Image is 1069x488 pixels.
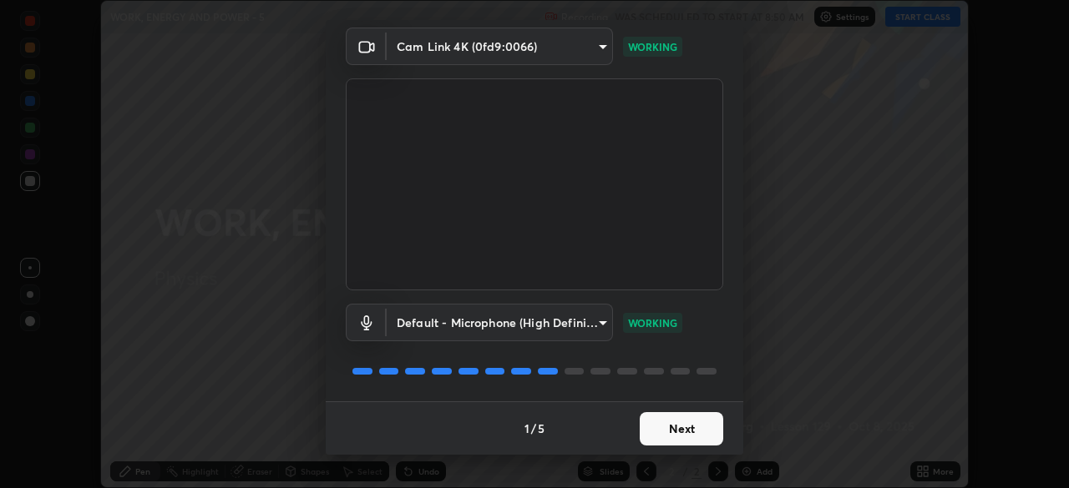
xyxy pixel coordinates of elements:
h4: 5 [538,420,545,437]
div: Cam Link 4K (0fd9:0066) [387,304,613,341]
div: Cam Link 4K (0fd9:0066) [387,28,613,65]
h4: / [531,420,536,437]
p: WORKING [628,39,677,54]
h4: 1 [524,420,529,437]
button: Next [640,412,723,445]
p: WORKING [628,315,677,330]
